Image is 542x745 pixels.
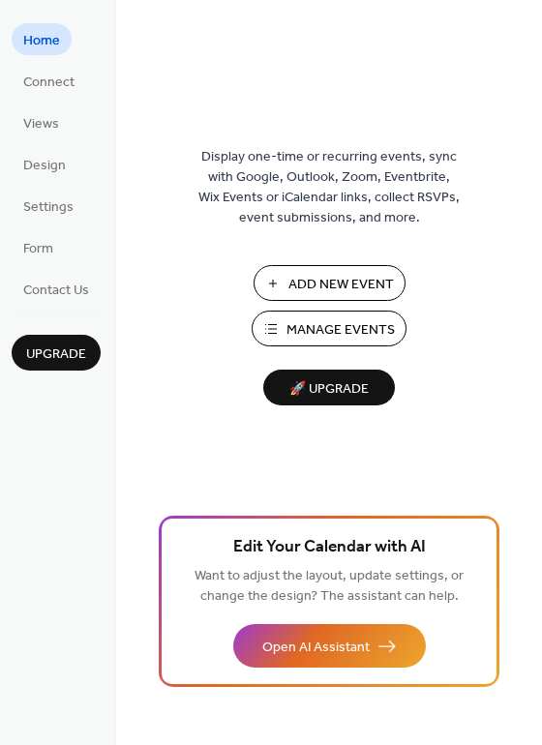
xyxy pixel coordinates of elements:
[12,65,86,97] a: Connect
[23,156,66,176] span: Design
[12,335,101,371] button: Upgrade
[262,638,370,658] span: Open AI Assistant
[23,73,75,93] span: Connect
[195,563,464,610] span: Want to adjust the layout, update settings, or change the design? The assistant can help.
[233,624,426,668] button: Open AI Assistant
[12,23,72,55] a: Home
[12,273,101,305] a: Contact Us
[23,239,53,259] span: Form
[12,106,71,138] a: Views
[275,376,383,402] span: 🚀 Upgrade
[23,281,89,301] span: Contact Us
[286,320,395,341] span: Manage Events
[263,370,395,405] button: 🚀 Upgrade
[23,114,59,134] span: Views
[233,534,426,561] span: Edit Your Calendar with AI
[288,275,394,295] span: Add New Event
[252,311,406,346] button: Manage Events
[12,190,85,222] a: Settings
[23,197,74,218] span: Settings
[254,265,406,301] button: Add New Event
[12,148,77,180] a: Design
[23,31,60,51] span: Home
[26,344,86,365] span: Upgrade
[198,147,460,228] span: Display one-time or recurring events, sync with Google, Outlook, Zoom, Eventbrite, Wix Events or ...
[12,231,65,263] a: Form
